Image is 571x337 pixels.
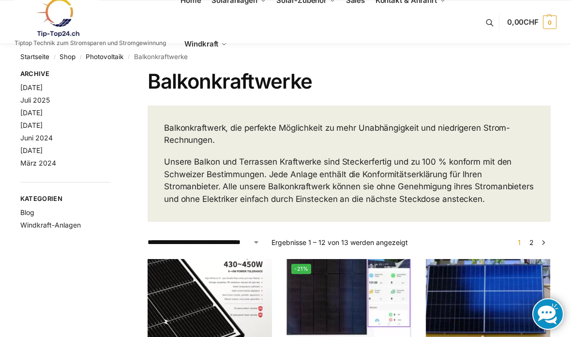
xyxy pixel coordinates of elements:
span: / [49,53,60,61]
a: Seite 2 [527,238,536,246]
span: Kategorien [20,194,110,204]
a: Startseite [20,53,49,61]
p: Ergebnisse 1 – 12 von 13 werden angezeigt [271,237,408,247]
h1: Balkonkraftwerke [148,69,551,93]
a: 0,00CHF 0 [507,8,556,37]
nav: Produkt-Seitennummerierung [512,237,551,247]
p: Balkonkraftwerk, die perfekte Möglichkeit zu mehr Unabhängigkeit und niedrigeren Strom-Rechnungen. [164,122,534,147]
a: [DATE] [20,146,43,154]
select: Shop-Reihenfolge [148,237,260,247]
span: 0 [543,15,556,29]
span: / [75,53,86,61]
button: Close filters [110,70,116,80]
a: Juli 2025 [20,96,50,104]
a: Windkraft [180,22,231,66]
a: [DATE] [20,121,43,129]
a: März 2024 [20,159,56,167]
nav: Breadcrumb [20,44,551,69]
span: Seite 1 [515,238,523,246]
a: → [540,237,547,247]
span: Windkraft [184,39,218,48]
span: CHF [524,17,539,27]
a: Shop [60,53,75,61]
p: Tiptop Technik zum Stromsparen und Stromgewinnung [15,40,166,46]
a: [DATE] [20,108,43,117]
a: Photovoltaik [86,53,123,61]
span: / [123,53,134,61]
a: Blog [20,208,34,216]
p: Unsere Balkon und Terrassen Kraftwerke sind Steckerfertig und zu 100 % konform mit den Schweizer ... [164,156,534,205]
span: Archive [20,69,110,79]
span: 0,00 [507,17,539,27]
a: Windkraft-Anlagen [20,221,81,229]
a: Juni 2024 [20,134,53,142]
a: [DATE] [20,83,43,92]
